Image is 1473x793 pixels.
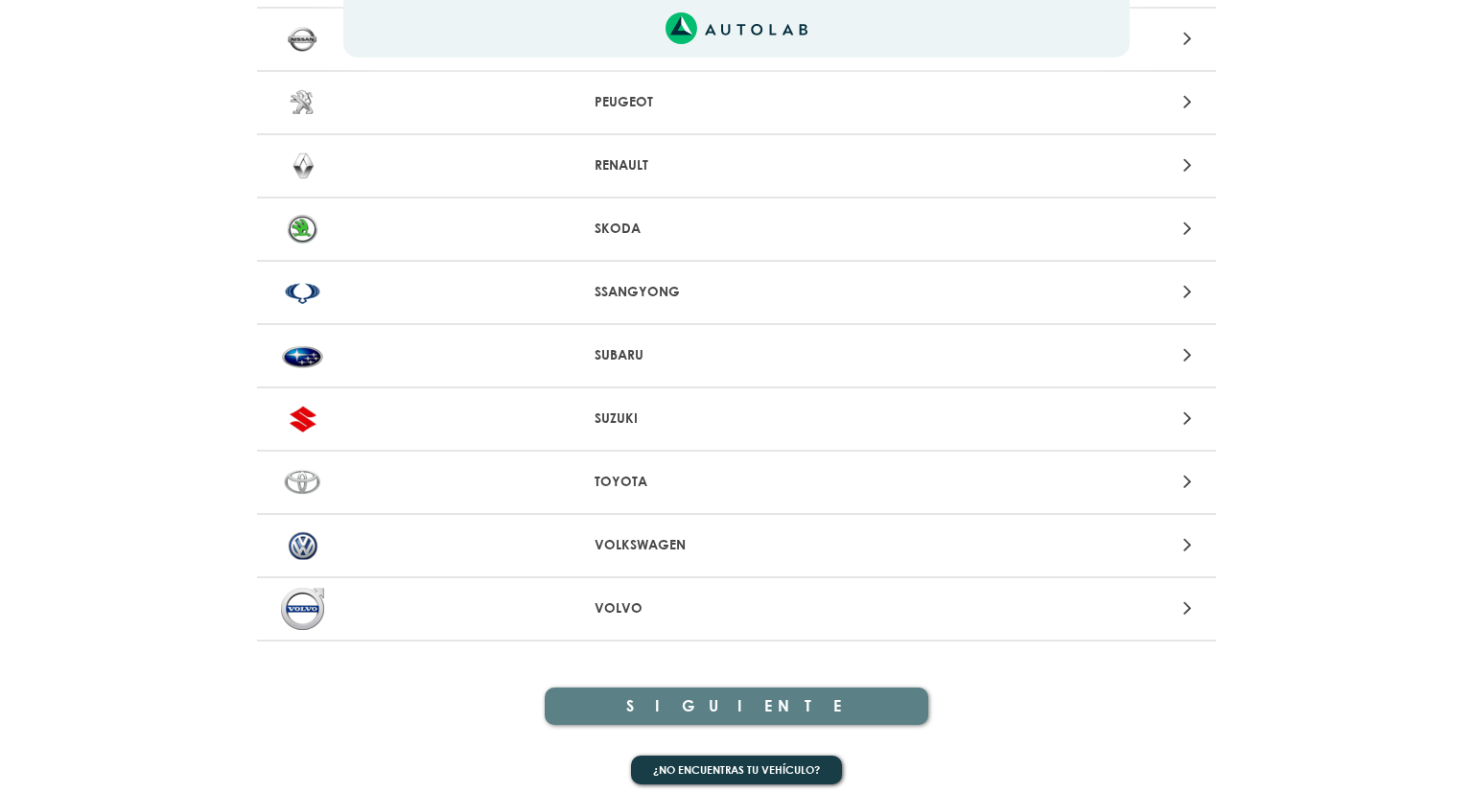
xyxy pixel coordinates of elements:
[281,335,324,377] img: SUBARU
[281,208,324,250] img: SKODA
[281,588,324,630] img: VOLVO
[281,461,324,503] img: TOYOTA
[595,598,879,618] p: VOLVO
[595,155,879,175] p: RENAULT
[595,472,879,492] p: TOYOTA
[281,525,324,567] img: VOLKSWAGEN
[595,408,879,429] p: SUZUKI
[281,398,324,440] img: SUZUKI
[595,535,879,555] p: VOLKSWAGEN
[281,271,324,314] img: SSANGYONG
[666,18,808,36] a: Link al sitio de autolab
[281,145,324,187] img: RENAULT
[595,282,879,302] p: SSANGYONG
[595,219,879,239] p: SKODA
[281,82,324,124] img: PEUGEOT
[595,92,879,112] p: PEUGEOT
[595,345,879,365] p: SUBARU
[281,18,324,60] img: NISSAN
[545,688,928,725] button: SIGUIENTE
[631,756,842,785] button: ¿No encuentras tu vehículo?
